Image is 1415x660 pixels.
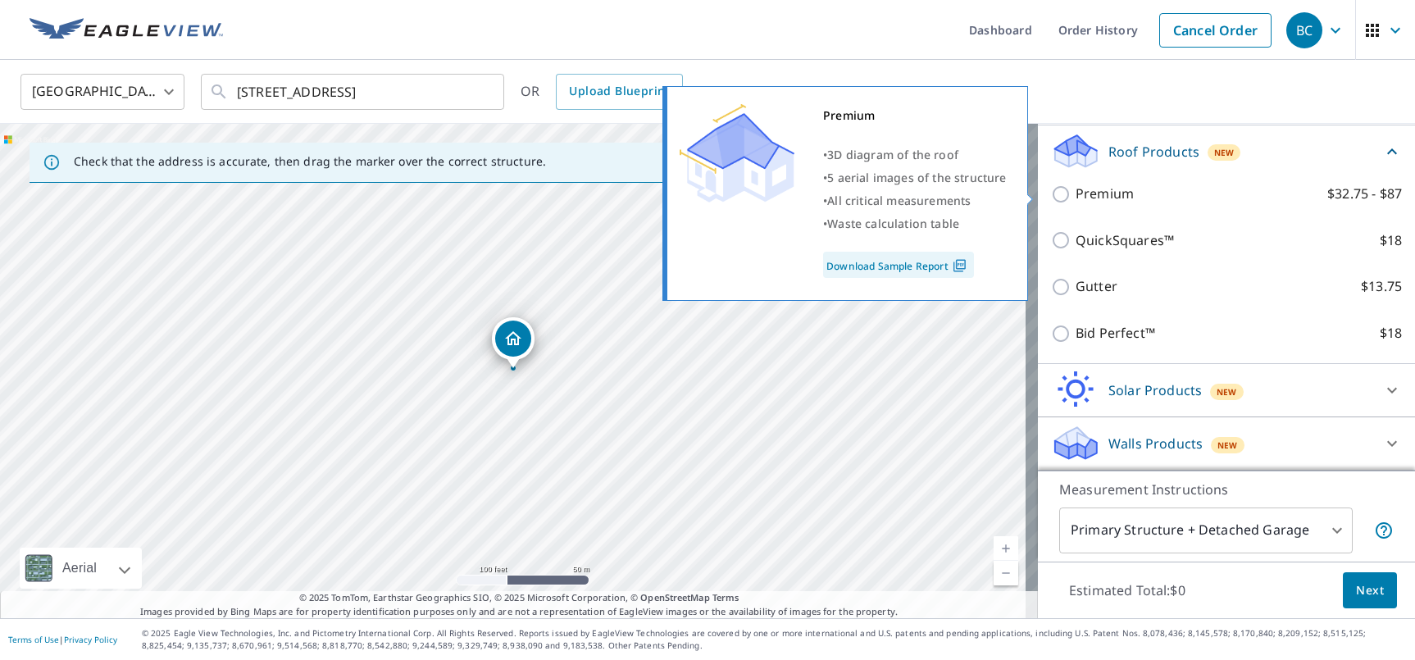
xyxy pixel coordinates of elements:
[1217,439,1238,452] span: New
[1361,276,1402,297] p: $13.75
[1108,380,1202,400] p: Solar Products
[1108,434,1203,453] p: Walls Products
[823,143,1007,166] div: •
[949,258,971,273] img: Pdf Icon
[1327,184,1402,204] p: $32.75 - $87
[1356,580,1384,601] span: Next
[1214,146,1235,159] span: New
[1051,371,1402,410] div: Solar ProductsNew
[556,74,682,110] a: Upload Blueprint
[827,193,971,208] span: All critical measurements
[827,216,959,231] span: Waste calculation table
[1159,13,1272,48] a: Cancel Order
[712,591,739,603] a: Terms
[1380,230,1402,251] p: $18
[823,252,974,278] a: Download Sample Report
[64,634,117,645] a: Privacy Policy
[1076,323,1155,344] p: Bid Perfect™
[823,104,1007,127] div: Premium
[827,170,1006,185] span: 5 aerial images of the structure
[8,635,117,644] p: |
[1059,480,1394,499] p: Measurement Instructions
[1374,521,1394,540] span: Your report will include the primary structure and a detached garage if one exists.
[680,104,794,203] img: Premium
[30,18,223,43] img: EV Logo
[57,548,102,589] div: Aerial
[1343,572,1397,609] button: Next
[1076,276,1117,297] p: Gutter
[1056,572,1199,608] p: Estimated Total: $0
[823,189,1007,212] div: •
[1286,12,1322,48] div: BC
[8,634,59,645] a: Terms of Use
[74,154,546,169] p: Check that the address is accurate, then drag the marker over the correct structure.
[20,548,142,589] div: Aerial
[142,627,1407,652] p: © 2025 Eagle View Technologies, Inc. and Pictometry International Corp. All Rights Reserved. Repo...
[640,591,709,603] a: OpenStreetMap
[1051,132,1402,171] div: Roof ProductsNew
[299,591,739,605] span: © 2025 TomTom, Earthstar Geographics SIO, © 2025 Microsoft Corporation, ©
[1076,230,1174,251] p: QuickSquares™
[1059,508,1353,553] div: Primary Structure + Detached Garage
[237,69,471,115] input: Search by address or latitude-longitude
[827,147,958,162] span: 3D diagram of the roof
[1217,385,1237,398] span: New
[994,536,1018,561] a: Current Level 18, Zoom In
[569,81,669,102] span: Upload Blueprint
[994,561,1018,585] a: Current Level 18, Zoom Out
[1108,142,1199,162] p: Roof Products
[1380,323,1402,344] p: $18
[1051,424,1402,463] div: Walls ProductsNew
[492,317,535,368] div: Dropped pin, building 1, Residential property, 1540 Alamo Bell Way Haslet, TX 76052
[20,69,184,115] div: [GEOGRAPHIC_DATA]
[521,74,683,110] div: OR
[823,166,1007,189] div: •
[1076,184,1134,204] p: Premium
[823,212,1007,235] div: •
